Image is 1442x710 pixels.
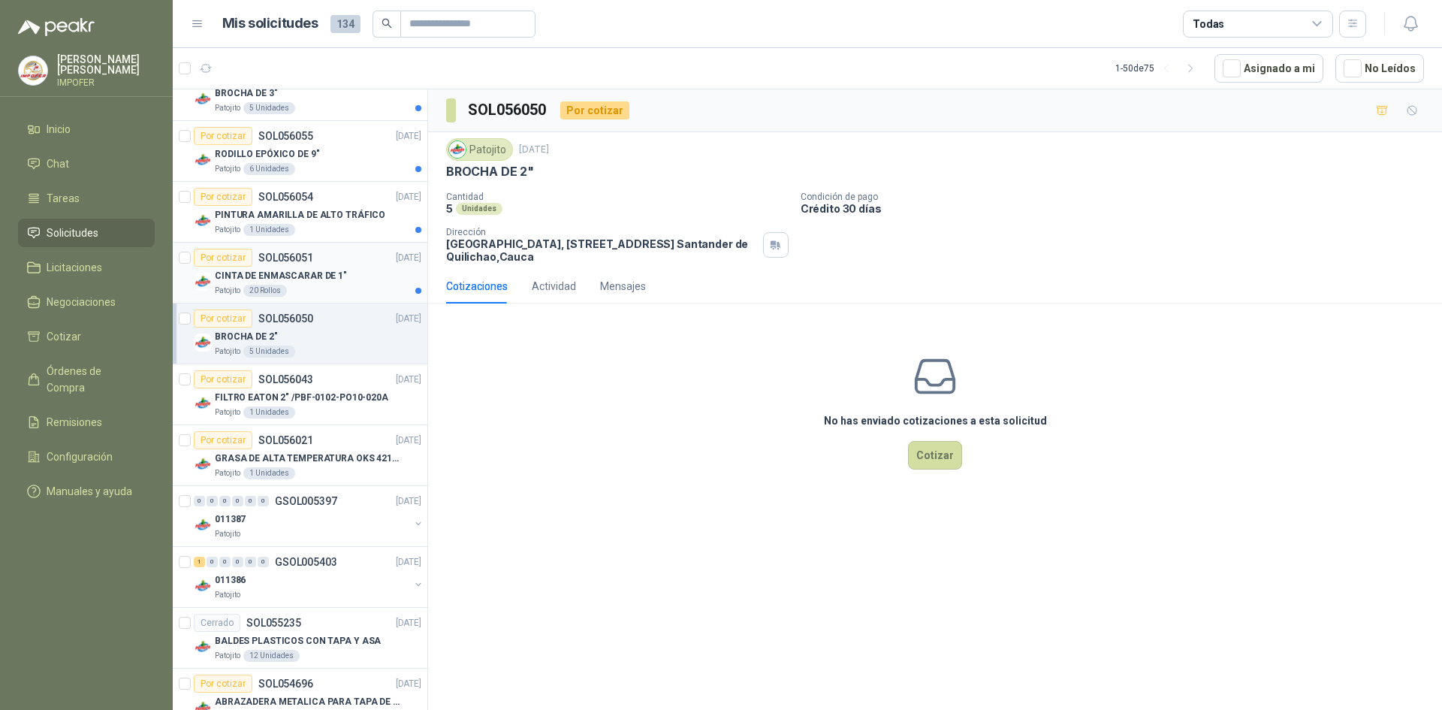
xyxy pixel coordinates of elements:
img: Company Logo [194,516,212,534]
div: 0 [207,496,218,506]
div: 1 - 50 de 75 [1115,56,1202,80]
div: 5 Unidades [243,102,295,114]
p: GSOL005397 [275,496,337,506]
div: 12 Unidades [243,650,300,662]
p: [DATE] [396,616,421,630]
p: Patojito [215,163,240,175]
p: SOL054696 [258,678,313,689]
p: BALDES PLASTICOS CON TAPA Y ASA [215,634,381,648]
div: 0 [232,557,243,567]
span: Licitaciones [47,259,102,276]
p: PINTURA AMARILLA DE ALTO TRÁFICO [215,208,385,222]
div: 20 Rollos [243,285,287,297]
img: Company Logo [194,273,212,291]
a: Configuración [18,443,155,471]
div: Todas [1193,16,1224,32]
a: Licitaciones [18,253,155,282]
div: 0 [245,496,256,506]
p: Patojito [215,102,240,114]
a: Inicio [18,115,155,144]
p: Patojito [215,467,240,479]
span: Configuración [47,449,113,465]
div: 1 Unidades [243,406,295,418]
div: Por cotizar [194,127,252,145]
p: SOL056051 [258,252,313,263]
a: Por cotizarSOL056043[DATE] Company LogoFILTRO EATON 2" /PBF-0102-PO10-020APatojito1 Unidades [173,364,427,425]
span: Manuales y ayuda [47,483,132,500]
span: Cotizar [47,328,81,345]
img: Company Logo [194,394,212,412]
span: Inicio [47,121,71,137]
p: Patojito [215,346,240,358]
span: Chat [47,156,69,172]
a: Por cotizarSOL056054[DATE] Company LogoPINTURA AMARILLA DE ALTO TRÁFICOPatojito1 Unidades [173,182,427,243]
div: Actividad [532,278,576,295]
span: search [382,18,392,29]
p: [DATE] [396,312,421,326]
p: [DATE] [519,143,549,157]
div: Cerrado [194,614,240,632]
div: 6 Unidades [243,163,295,175]
h3: No has enviado cotizaciones a esta solicitud [824,412,1047,429]
button: No Leídos [1335,54,1424,83]
img: Company Logo [19,56,47,85]
p: Patojito [215,589,240,601]
p: [PERSON_NAME] [PERSON_NAME] [57,54,155,75]
p: BROCHA DE 2" [215,330,278,344]
div: 0 [219,557,231,567]
a: 0 0 0 0 0 0 GSOL005397[DATE] Company Logo011387Patojito [194,492,424,540]
a: Por cotizarSOL056055[DATE] Company LogoRODILLO EPÓXICO DE 9"Patojito6 Unidades [173,121,427,182]
p: Patojito [215,406,240,418]
p: [DATE] [396,434,421,448]
p: SOL056043 [258,374,313,385]
p: SOL056021 [258,435,313,446]
p: 011387 [215,512,246,527]
p: SOL056055 [258,131,313,141]
span: Negociaciones [47,294,116,310]
p: [DATE] [396,373,421,387]
p: [DATE] [396,129,421,144]
p: CINTA DE ENMASCARAR DE 1" [215,269,347,283]
p: Patojito [215,224,240,236]
p: IMPOFER [57,78,155,87]
div: 0 [245,557,256,567]
button: Asignado a mi [1214,54,1323,83]
div: Unidades [456,203,502,215]
div: 0 [219,496,231,506]
h1: Mis solicitudes [222,13,318,35]
div: 0 [258,557,269,567]
p: [DATE] [396,251,421,265]
div: Por cotizar [194,249,252,267]
p: Patojito [215,528,240,540]
div: Patojito [446,138,513,161]
a: Negociaciones [18,288,155,316]
p: [GEOGRAPHIC_DATA], [STREET_ADDRESS] Santander de Quilichao , Cauca [446,237,757,263]
button: Cotizar [908,441,962,470]
div: Por cotizar [194,431,252,449]
p: GRASA DE ALTA TEMPERATURA OKS 4210 X 5 KG [215,452,402,466]
div: Por cotizar [560,101,629,119]
div: Cotizaciones [446,278,508,295]
span: Tareas [47,190,80,207]
div: 1 Unidades [243,467,295,479]
h3: SOL056050 [468,98,548,122]
span: 134 [330,15,360,33]
a: Por cotizarSOL056057[DATE] Company LogoBROCHA DE 3"Patojito5 Unidades [173,60,427,121]
img: Company Logo [194,212,212,230]
div: Mensajes [600,278,646,295]
img: Company Logo [449,141,466,158]
a: Por cotizarSOL056050[DATE] Company LogoBROCHA DE 2"Patojito5 Unidades [173,304,427,364]
a: Solicitudes [18,219,155,247]
div: 0 [258,496,269,506]
div: Por cotizar [194,310,252,328]
div: 1 [194,557,205,567]
div: 0 [207,557,218,567]
span: Órdenes de Compra [47,363,140,396]
p: 5 [446,202,453,215]
p: Dirección [446,227,757,237]
a: Por cotizarSOL056021[DATE] Company LogoGRASA DE ALTA TEMPERATURA OKS 4210 X 5 KGPatojito1 Unidades [173,425,427,486]
a: CerradoSOL055235[DATE] Company LogoBALDES PLASTICOS CON TAPA Y ASAPatojito12 Unidades [173,608,427,669]
div: 5 Unidades [243,346,295,358]
p: Condición de pago [801,192,1436,202]
img: Company Logo [194,638,212,656]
